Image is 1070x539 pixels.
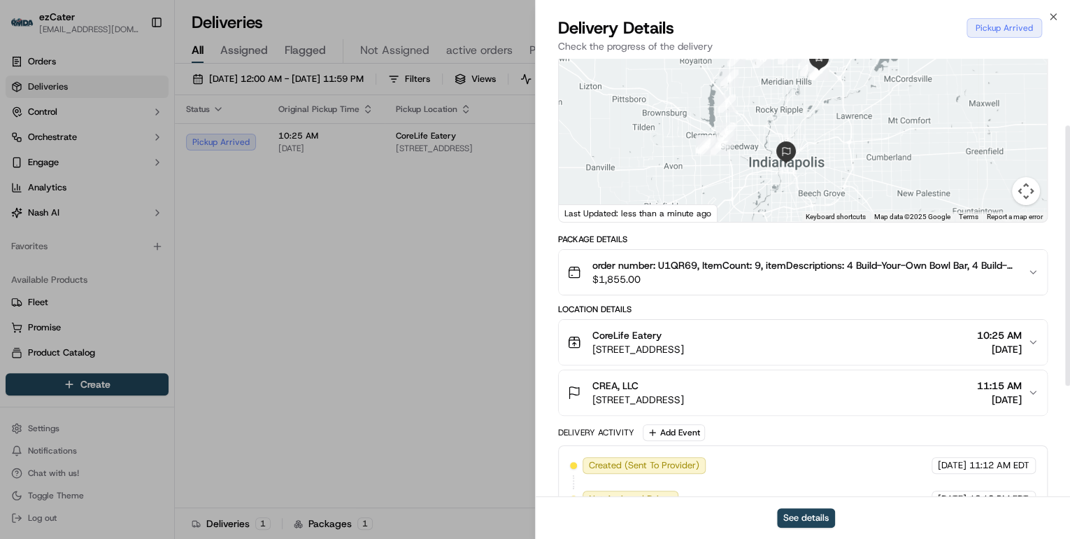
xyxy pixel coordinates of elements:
[562,204,608,222] img: Google
[718,122,736,141] div: 6
[977,379,1022,393] span: 11:15 AM
[14,14,42,42] img: Nash
[132,203,224,217] span: API Documentation
[14,204,25,216] div: 📗
[698,136,716,155] div: 3
[28,203,107,217] span: Knowledge Base
[592,342,684,356] span: [STREET_ADDRESS]
[718,94,736,113] div: 7
[977,342,1022,356] span: [DATE]
[592,379,639,393] span: CREA, LLC
[559,250,1047,295] button: order number: U1QR69, ItemCount: 9, itemDescriptions: 4 Build-Your-Own Bowl Bar, 4 Build-Your-Own...
[99,237,169,248] a: Powered byPylon
[558,17,674,39] span: Delivery Details
[969,459,1029,472] span: 11:12 AM EDT
[715,130,734,148] div: 5
[14,134,39,159] img: 1736555255976-a54dd68f-1ca7-489b-9aae-adbdc363a1c4
[959,213,978,220] a: Terms (opens in new tab)
[589,493,672,505] span: Not Assigned Driver
[874,213,950,220] span: Map data ©2025 Google
[558,39,1048,53] p: Check the progress of the delivery
[558,304,1048,315] div: Location Details
[777,508,835,528] button: See details
[559,370,1047,415] button: CREA, LLC[STREET_ADDRESS]11:15 AM[DATE]
[238,138,255,155] button: Start new chat
[753,50,771,68] div: 10
[987,213,1043,220] a: Report a map error
[113,197,230,223] a: 💻API Documentation
[643,424,705,441] button: Add Event
[720,69,739,87] div: 8
[938,459,966,472] span: [DATE]
[798,51,816,69] div: 12
[592,328,662,342] span: CoreLife Eatery
[36,90,252,105] input: Got a question? Start typing here...
[8,197,113,223] a: 📗Knowledge Base
[977,328,1022,342] span: 10:25 AM
[562,204,608,222] a: Open this area in Google Maps (opens a new window)
[48,134,229,148] div: Start new chat
[711,136,729,155] div: 4
[977,393,1022,407] span: [DATE]
[48,148,177,159] div: We're available if you need us!
[589,459,699,472] span: Created (Sent To Provider)
[558,234,1048,245] div: Package Details
[1012,177,1040,205] button: Map camera controls
[559,204,718,222] div: Last Updated: less than a minute ago
[14,56,255,78] p: Welcome 👋
[809,62,827,80] div: 24
[800,58,818,76] div: 13
[118,204,129,216] div: 💻
[139,237,169,248] span: Pylon
[592,272,1016,286] span: $1,855.00
[969,493,1029,505] span: 12:13 PM EDT
[592,258,1016,272] span: order number: U1QR69, ItemCount: 9, itemDescriptions: 4 Build-Your-Own Bowl Bar, 4 Build-Your-Own...
[938,493,966,505] span: [DATE]
[558,427,634,438] div: Delivery Activity
[559,320,1047,365] button: CoreLife Eatery[STREET_ADDRESS]10:25 AM[DATE]
[592,393,684,407] span: [STREET_ADDRESS]
[696,135,714,153] div: 2
[806,212,866,222] button: Keyboard shortcuts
